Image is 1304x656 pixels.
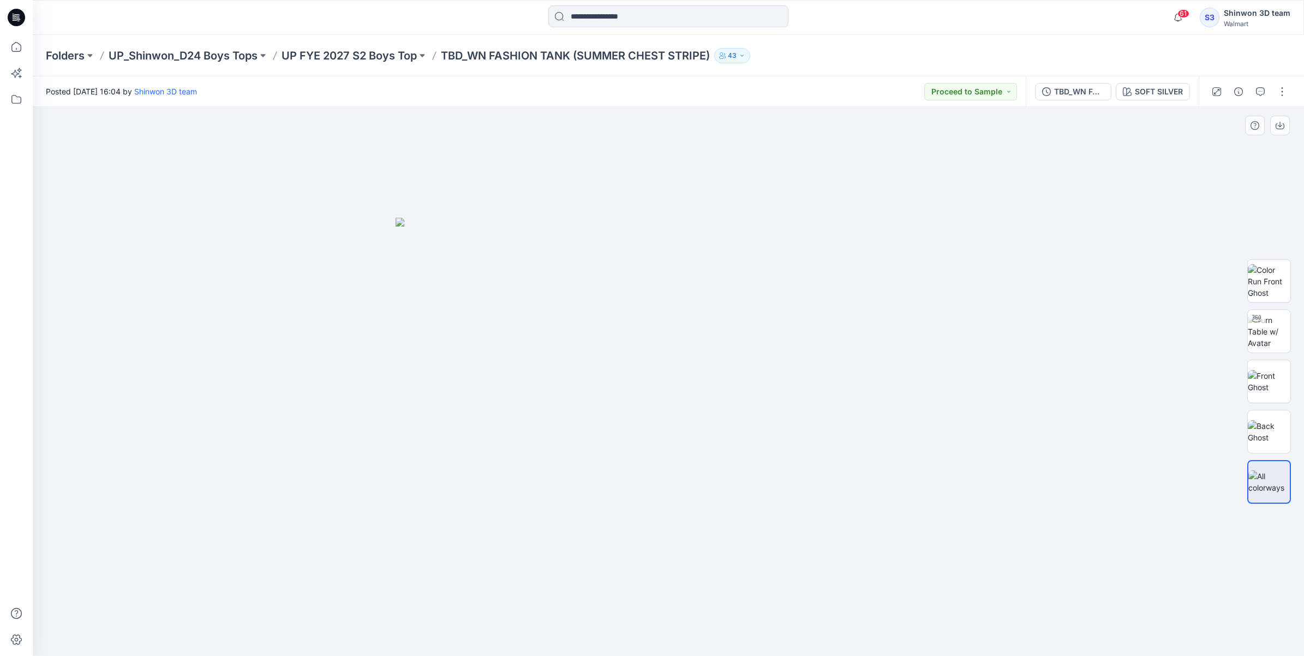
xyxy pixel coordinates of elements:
a: Shinwon 3D team [134,87,197,96]
p: TBD_WN FASHION TANK (SUMMER CHEST STRIPE) [441,48,710,63]
button: SOFT SILVER [1116,83,1190,100]
img: Turn Table w/ Avatar [1248,314,1290,349]
span: Posted [DATE] 16:04 by [46,86,197,97]
img: Color Run Front Ghost [1248,264,1290,299]
img: All colorways [1248,470,1290,493]
div: Walmart [1224,20,1290,28]
a: UP_Shinwon_D24 Boys Tops [109,48,258,63]
button: TBD_WN FASHION TANK (SUMMER CHEST STRIPE) [1035,83,1111,100]
a: Folders [46,48,85,63]
div: SOFT SILVER [1135,86,1183,98]
p: 43 [728,50,737,62]
a: UP FYE 2027 S2 Boys Top [282,48,417,63]
button: Details [1230,83,1247,100]
img: eyJhbGciOiJIUzI1NiIsImtpZCI6IjAiLCJzbHQiOiJzZXMiLCJ0eXAiOiJKV1QifQ.eyJkYXRhIjp7InR5cGUiOiJzdG9yYW... [396,218,941,656]
img: Front Ghost [1248,370,1290,393]
img: Back Ghost [1248,420,1290,443]
div: Shinwon 3D team [1224,7,1290,20]
div: S3 [1200,8,1219,27]
div: TBD_WN FASHION TANK (SUMMER CHEST STRIPE) [1054,86,1104,98]
button: 43 [714,48,750,63]
span: 61 [1177,9,1189,18]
